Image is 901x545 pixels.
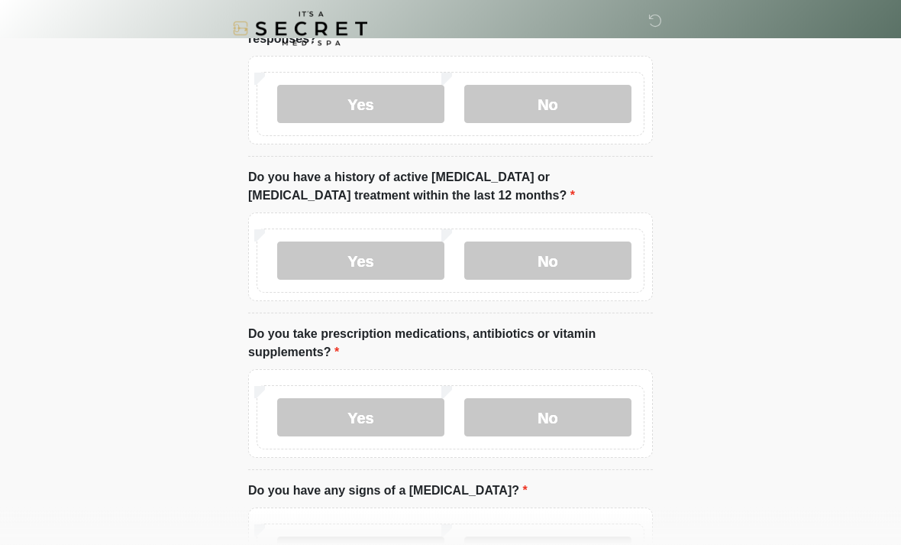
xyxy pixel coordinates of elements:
[233,11,367,46] img: It's A Secret Med Spa Logo
[277,399,444,437] label: Yes
[248,169,653,206] label: Do you have a history of active [MEDICAL_DATA] or [MEDICAL_DATA] treatment within the last 12 mon...
[464,399,631,437] label: No
[248,326,653,362] label: Do you take prescription medications, antibiotics or vitamin supplements?
[277,86,444,124] label: Yes
[464,242,631,281] label: No
[277,242,444,281] label: Yes
[464,86,631,124] label: No
[248,482,528,501] label: Do you have any signs of a [MEDICAL_DATA]?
